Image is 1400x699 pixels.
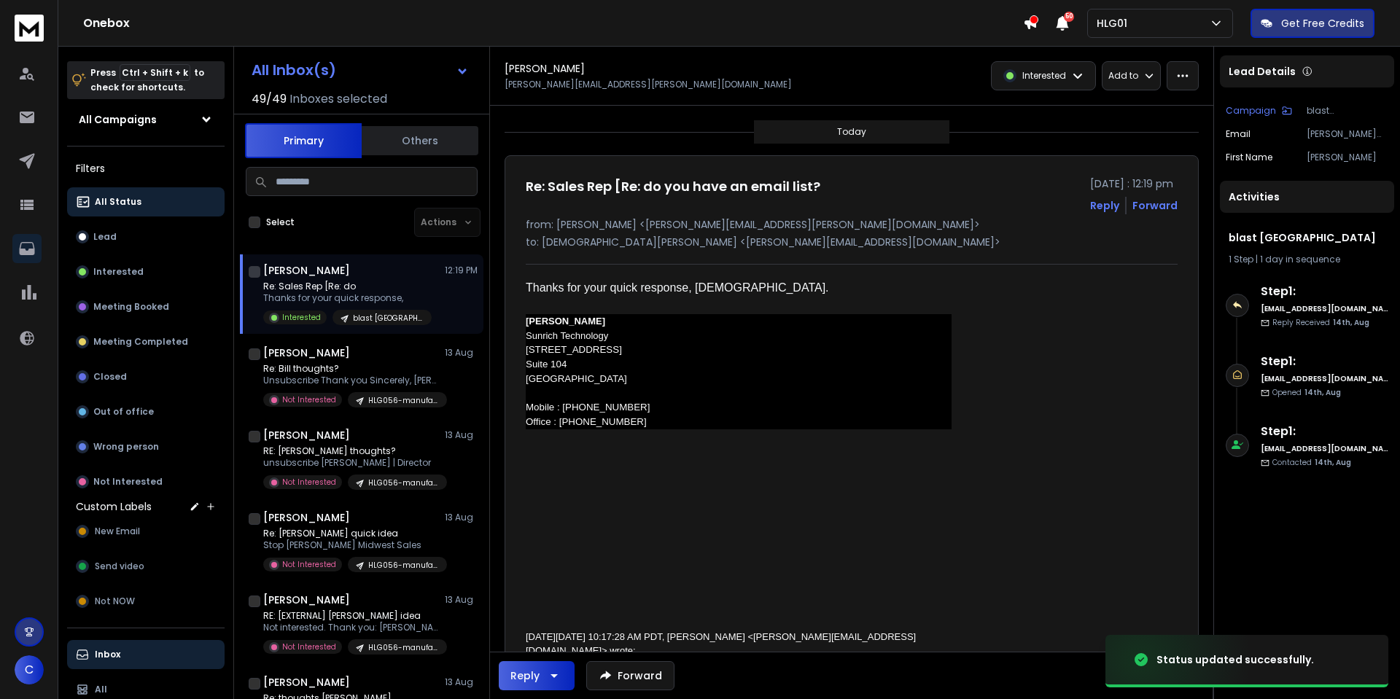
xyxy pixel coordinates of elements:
span: Send video [95,561,144,572]
p: Lead Details [1229,64,1296,79]
p: [DATE] : 12:19 pm [1090,176,1178,191]
h1: All Campaigns [79,112,157,127]
p: Email [1226,128,1251,140]
span: New Email [95,526,140,537]
button: Forward [586,661,674,690]
button: Reply [1090,198,1119,213]
button: Not Interested [67,467,225,496]
div: Forward [1132,198,1178,213]
p: Not Interested [282,641,336,652]
button: All Inbox(s) [240,55,481,85]
p: Re: Sales Rep [Re: do [263,281,432,292]
p: Get Free Credits [1281,16,1364,31]
p: First Name [1226,152,1272,163]
h1: [PERSON_NAME] [505,61,585,76]
span: Ctrl + Shift + k [120,64,190,81]
p: Today [837,126,866,138]
button: Interested [67,257,225,286]
h1: [PERSON_NAME] [263,428,350,442]
h6: Step 1 : [1261,353,1388,370]
p: Not interested. Thank you: [PERSON_NAME] [263,622,438,633]
span: Suite 104 [526,359,567,370]
button: Others [362,125,478,157]
h6: [EMAIL_ADDRESS][DOMAIN_NAME] [1261,303,1388,314]
button: Send video [67,552,225,581]
h6: [EMAIL_ADDRESS][DOMAIN_NAME] [1261,443,1388,454]
p: Thanks for your quick response, [263,292,432,304]
div: [DATE][DATE] 10:17:28 AM PDT, [PERSON_NAME] <[PERSON_NAME][EMAIL_ADDRESS][DOMAIN_NAME]> wrote: [526,630,952,658]
p: Campaign [1226,105,1276,117]
button: Reply [499,661,575,690]
p: Meeting Completed [93,336,188,348]
button: Wrong person [67,432,225,461]
p: Contacted [1272,457,1351,468]
h6: Step 1 : [1261,423,1388,440]
p: Not Interested [282,394,336,405]
p: Closed [93,371,127,383]
div: | [1229,254,1385,265]
p: 13 Aug [445,429,478,441]
h6: [EMAIL_ADDRESS][DOMAIN_NAME] [1261,373,1388,384]
div: Activities [1220,181,1394,213]
button: All Status [67,187,225,216]
h1: blast [GEOGRAPHIC_DATA] [1229,230,1385,245]
p: Reply Received [1272,317,1369,328]
p: Stop [PERSON_NAME] Midwest Sales [263,539,438,551]
p: Re: Bill thoughts? [263,363,438,375]
p: HLG01 [1097,16,1133,31]
p: from: [PERSON_NAME] <[PERSON_NAME][EMAIL_ADDRESS][PERSON_NAME][DOMAIN_NAME]> [526,217,1178,232]
button: Lead [67,222,225,251]
span: 14th, Aug [1333,317,1369,328]
p: HLG056-manufacturersUS-marketresearch [368,642,438,653]
p: RE: [PERSON_NAME] thoughts? [263,445,438,457]
p: [PERSON_NAME] [1307,152,1388,163]
p: Out of office [93,406,154,418]
h3: Filters [67,158,225,179]
p: [PERSON_NAME][EMAIL_ADDRESS][PERSON_NAME][DOMAIN_NAME] [1307,128,1388,140]
span: 49 / 49 [252,90,287,108]
p: Not Interested [282,477,336,488]
img: logo [15,15,44,42]
p: Wrong person [93,441,159,453]
button: Not NOW [67,587,225,616]
p: blast [GEOGRAPHIC_DATA] [353,313,423,324]
h1: [PERSON_NAME] [263,263,350,278]
button: C [15,655,44,684]
button: Primary [245,123,362,158]
span: 14th, Aug [1304,387,1341,398]
p: Unsubscribe Thank you Sincerely, [PERSON_NAME] [263,375,438,386]
h1: [PERSON_NAME] [263,345,350,360]
label: Select [266,216,295,228]
button: All Campaigns [67,105,225,134]
p: All [95,684,107,695]
span: [PERSON_NAME] [526,316,605,327]
button: Meeting Booked [67,292,225,321]
p: 13 Aug [445,676,478,688]
p: Add to [1108,70,1138,82]
p: Re: [PERSON_NAME] quick idea [263,528,438,539]
p: to: [DEMOGRAPHIC_DATA][PERSON_NAME] <[PERSON_NAME][EMAIL_ADDRESS][DOMAIN_NAME]> [526,235,1178,249]
p: Not Interested [282,559,336,570]
p: Opened [1272,387,1341,398]
span: Not NOW [95,595,135,607]
h1: [PERSON_NAME] [263,510,350,525]
button: Inbox [67,640,225,669]
p: HLG056-manufacturersUS-marketresearch [368,560,438,571]
div: Status updated successfully. [1156,652,1314,667]
span: 50 [1064,12,1074,22]
span: 1 Step [1229,253,1253,265]
h3: Custom Labels [76,499,152,514]
p: 12:19 PM [445,265,478,276]
h1: Onebox [83,15,1023,32]
p: Meeting Booked [93,301,169,313]
div: Thanks for your quick response, [DEMOGRAPHIC_DATA]. [526,279,952,297]
p: 13 Aug [445,594,478,606]
span: [GEOGRAPHIC_DATA] [526,373,627,384]
div: Reply [510,668,540,683]
h1: All Inbox(s) [252,63,336,77]
span: Office : [PHONE_NUMBER] [526,416,647,427]
span: 14th, Aug [1315,457,1351,468]
p: Interested [93,266,144,278]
